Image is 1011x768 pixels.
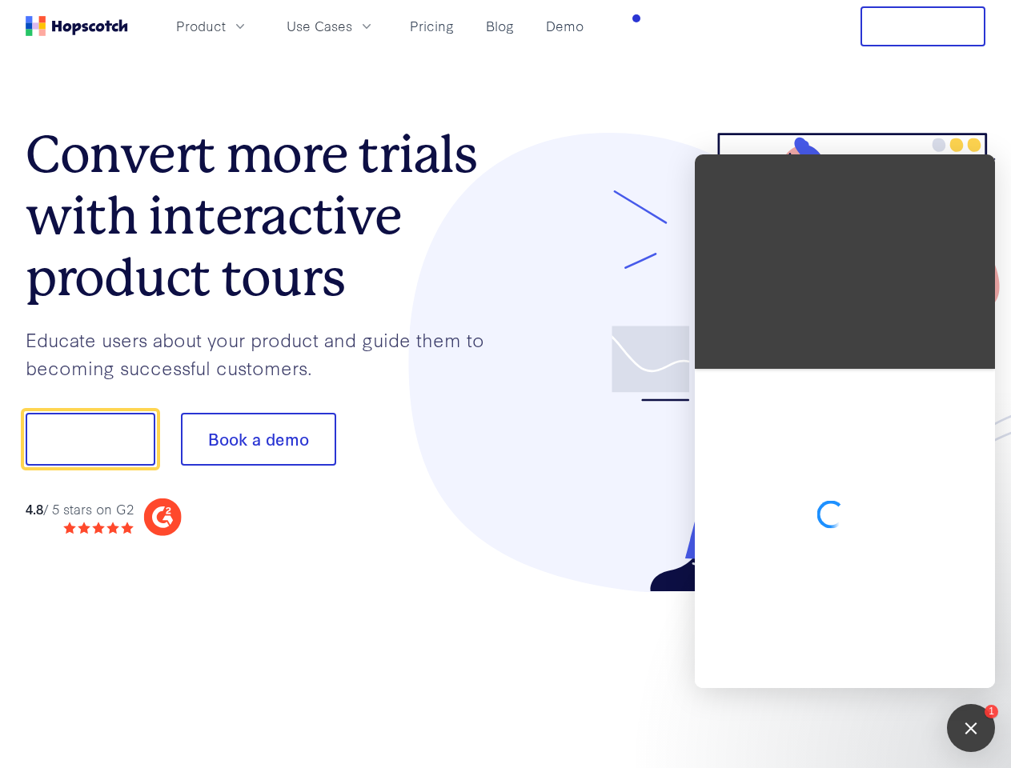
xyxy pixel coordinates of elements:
a: Home [26,16,128,36]
a: Blog [479,13,520,39]
div: / 5 stars on G2 [26,499,134,519]
h1: Convert more trials with interactive product tours [26,124,506,308]
span: Product [176,16,226,36]
span: Use Cases [287,16,352,36]
strong: 4.8 [26,499,43,518]
button: Book a demo [181,413,336,466]
p: Educate users about your product and guide them to becoming successful customers. [26,326,506,381]
a: Pricing [403,13,460,39]
div: 1 [985,705,998,718]
button: Use Cases [277,13,384,39]
button: Free Trial [861,6,985,46]
button: Product [166,13,258,39]
button: Show me! [26,413,155,466]
a: Demo [540,13,590,39]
